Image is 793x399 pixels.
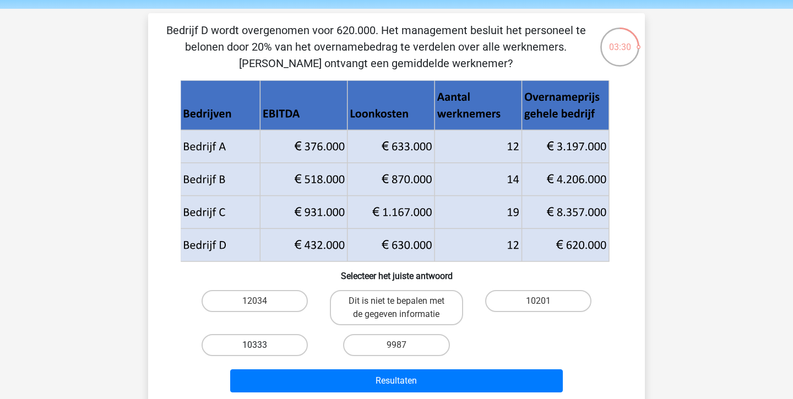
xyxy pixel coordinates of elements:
label: 9987 [343,334,449,356]
label: 12034 [202,290,308,312]
label: 10201 [485,290,591,312]
h6: Selecteer het juiste antwoord [166,262,627,281]
div: 03:30 [599,26,640,54]
button: Resultaten [230,369,563,392]
label: Dit is niet te bepalen met de gegeven informatie [330,290,463,325]
label: 10333 [202,334,308,356]
p: Bedrijf D wordt overgenomen voor 620.000. Het management besluit het personeel te belonen door 20... [166,22,586,72]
